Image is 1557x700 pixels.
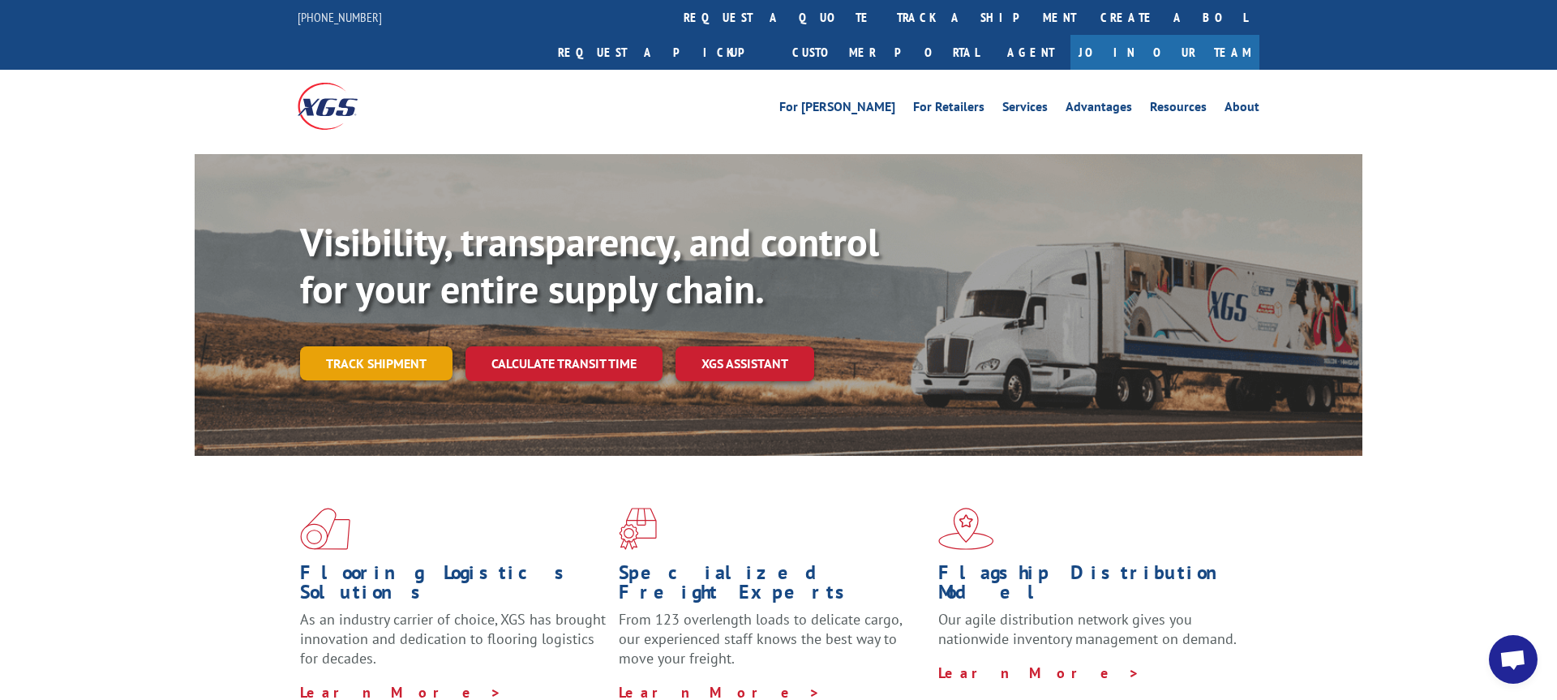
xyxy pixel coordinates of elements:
a: Agent [991,35,1070,70]
a: Join Our Team [1070,35,1259,70]
div: Open chat [1489,635,1538,684]
span: As an industry carrier of choice, XGS has brought innovation and dedication to flooring logistics... [300,610,606,668]
a: Customer Portal [780,35,991,70]
a: Track shipment [300,346,453,380]
p: From 123 overlength loads to delicate cargo, our experienced staff knows the best way to move you... [619,610,925,682]
h1: Specialized Freight Experts [619,563,925,610]
img: xgs-icon-total-supply-chain-intelligence-red [300,508,350,550]
a: XGS ASSISTANT [676,346,814,381]
span: Our agile distribution network gives you nationwide inventory management on demand. [938,610,1237,648]
a: For [PERSON_NAME] [779,101,895,118]
a: Calculate transit time [465,346,663,381]
a: About [1225,101,1259,118]
a: [PHONE_NUMBER] [298,9,382,25]
a: Services [1002,101,1048,118]
a: Resources [1150,101,1207,118]
b: Visibility, transparency, and control for your entire supply chain. [300,217,879,314]
a: Learn More > [938,663,1140,682]
img: xgs-icon-focused-on-flooring-red [619,508,657,550]
h1: Flagship Distribution Model [938,563,1245,610]
a: Request a pickup [546,35,780,70]
a: For Retailers [913,101,984,118]
a: Advantages [1066,101,1132,118]
h1: Flooring Logistics Solutions [300,563,607,610]
img: xgs-icon-flagship-distribution-model-red [938,508,994,550]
